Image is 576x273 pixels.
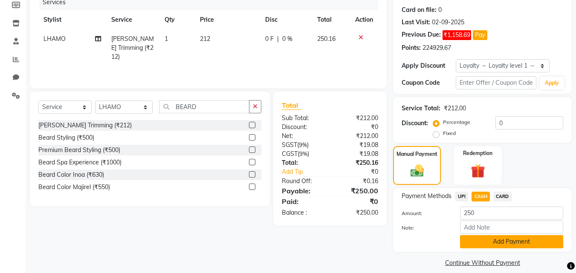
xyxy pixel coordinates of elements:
[330,114,385,123] div: ₹212.00
[350,10,378,29] th: Action
[330,141,385,149] div: ₹19.08
[395,210,453,217] label: Amount:
[473,30,487,40] button: Pay
[443,118,470,126] label: Percentage
[406,163,428,178] img: _cash.svg
[493,192,512,201] span: CARD
[38,146,120,155] div: Premium Beard Styling (₹500)
[275,114,330,123] div: Sub Total:
[38,170,104,179] div: Beard Color Inoa (₹630)
[402,61,455,70] div: Apply Discount
[275,158,330,167] div: Total:
[443,30,471,40] span: ₹1,158.69
[443,129,456,137] label: Fixed
[423,43,451,52] div: 224929.67
[260,10,312,29] th: Disc
[330,177,385,186] div: ₹0.16
[330,123,385,132] div: ₹0
[159,100,250,113] input: Search or Scan
[330,196,385,207] div: ₹0
[339,167,385,176] div: ₹0
[312,10,350,29] th: Total
[463,149,492,157] label: Redemption
[395,259,570,267] a: Continue Without Payment
[444,104,466,113] div: ₹212.00
[275,167,339,176] a: Add Tip
[456,76,536,89] input: Enter Offer / Coupon Code
[402,192,452,201] span: Payment Methods
[159,10,195,29] th: Qty
[402,6,437,14] div: Card on file:
[460,235,563,248] button: Add Payment
[195,10,260,29] th: Price
[275,196,330,207] div: Paid:
[330,208,385,217] div: ₹250.00
[275,177,330,186] div: Round Off:
[402,18,430,27] div: Last Visit:
[275,208,330,217] div: Balance :
[317,35,336,43] span: 250.16
[540,77,564,89] button: Apply
[330,132,385,141] div: ₹212.00
[402,78,455,87] div: Coupon Code
[460,221,563,234] input: Add Note
[111,35,154,60] span: [PERSON_NAME] Trimming (₹212)
[275,186,330,196] div: Payable:
[432,18,464,27] div: 02-09-2025
[275,141,330,149] div: ( )
[402,43,421,52] div: Points:
[466,162,489,180] img: _gift.svg
[282,34,292,43] span: 0 %
[277,34,279,43] span: |
[38,10,106,29] th: Stylist
[38,121,132,130] div: [PERSON_NAME] Trimming (₹212)
[395,224,453,232] label: Note:
[330,186,385,196] div: ₹250.00
[275,149,330,158] div: ( )
[282,141,297,149] span: SGST
[472,192,490,201] span: CASH
[460,207,563,220] input: Amount
[43,35,66,43] span: LHAMO
[275,123,330,132] div: Discount:
[455,192,468,201] span: UPI
[38,183,110,192] div: Beard Color Majirel (₹550)
[402,119,428,128] div: Discount:
[275,132,330,141] div: Net:
[402,30,441,40] div: Previous Due:
[165,35,168,43] span: 1
[38,158,122,167] div: Beard Spa Experience (₹1000)
[438,6,442,14] div: 0
[38,133,94,142] div: Beard Styling (₹500)
[200,35,210,43] span: 212
[402,104,440,113] div: Service Total:
[282,150,298,158] span: CGST
[299,141,307,148] span: 9%
[282,101,301,110] span: Total
[299,150,307,157] span: 9%
[106,10,159,29] th: Service
[330,149,385,158] div: ₹19.08
[330,158,385,167] div: ₹250.16
[265,34,274,43] span: 0 F
[397,150,437,158] label: Manual Payment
